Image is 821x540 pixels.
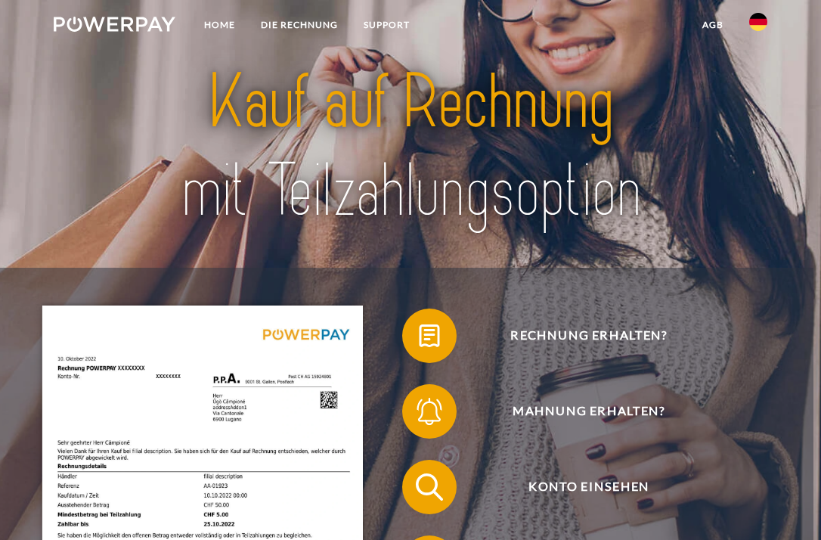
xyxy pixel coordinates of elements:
img: logo-powerpay-white.svg [54,17,175,32]
button: Mahnung erhalten? [402,384,756,439]
span: Konto einsehen [423,460,756,514]
span: Rechnung erhalten? [423,309,756,363]
img: qb_bell.svg [413,395,447,429]
img: title-powerpay_de.svg [125,54,695,239]
button: Konto einsehen [402,460,756,514]
a: SUPPORT [351,11,423,39]
a: Konto einsehen [383,457,776,517]
a: agb [689,11,736,39]
span: Mahnung erhalten? [423,384,756,439]
a: Mahnung erhalten? [383,381,776,442]
a: Rechnung erhalten? [383,306,776,366]
a: DIE RECHNUNG [248,11,351,39]
a: Home [191,11,248,39]
button: Rechnung erhalten? [402,309,756,363]
img: qb_search.svg [413,470,447,504]
img: de [749,13,767,31]
img: qb_bill.svg [413,319,447,353]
